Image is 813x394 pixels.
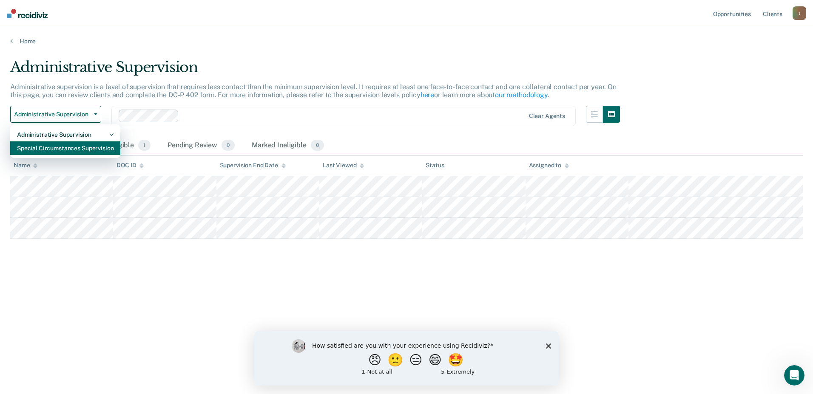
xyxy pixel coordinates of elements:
div: Pending Review0 [166,136,236,155]
div: Administrative Supervision [10,59,620,83]
button: t [793,6,806,20]
span: 0 [222,140,235,151]
div: Status [426,162,444,169]
a: Home [10,37,803,45]
iframe: Survey by Kim from Recidiviz [254,331,559,386]
div: Marked Ineligible0 [250,136,326,155]
div: Administrative Supervision [17,128,114,141]
span: 0 [311,140,324,151]
div: Assigned to [529,162,569,169]
a: our methodology [495,91,548,99]
img: Recidiviz [7,9,48,18]
p: Administrative supervision is a level of supervision that requires less contact than the minimum ... [10,83,617,99]
span: 1 [138,140,151,151]
a: here [421,91,434,99]
div: Last Viewed [323,162,364,169]
div: Name [14,162,37,169]
div: Supervision End Date [220,162,286,169]
button: Administrative Supervision [10,106,101,123]
div: Clear agents [529,113,565,120]
span: Administrative Supervision [14,111,91,118]
div: DOC ID [117,162,144,169]
div: Special Circumstances Supervision [17,141,114,155]
iframe: Intercom live chat [784,365,804,386]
